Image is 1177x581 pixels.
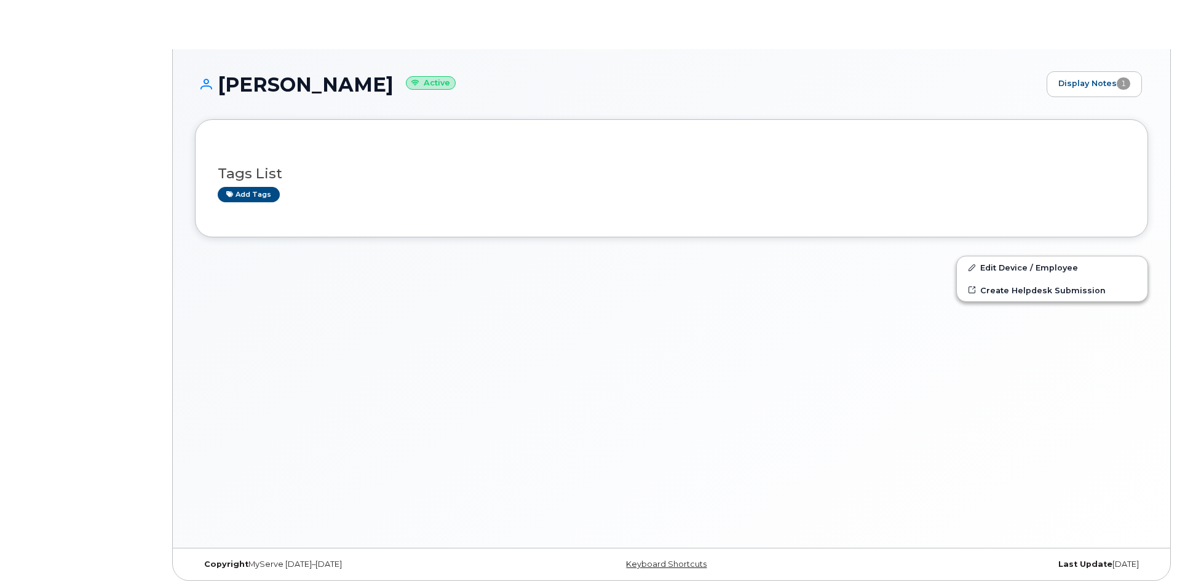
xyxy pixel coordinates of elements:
span: 1 [1117,77,1130,90]
div: [DATE] [830,559,1148,569]
div: MyServe [DATE]–[DATE] [195,559,513,569]
a: Edit Device / Employee [957,256,1147,279]
h3: Tags List [218,166,1125,181]
h1: [PERSON_NAME] [195,74,1040,95]
strong: Copyright [204,559,248,569]
a: Display Notes1 [1047,71,1142,97]
a: Keyboard Shortcuts [626,559,707,569]
small: Active [406,76,456,90]
strong: Last Update [1058,559,1112,569]
a: Create Helpdesk Submission [957,279,1147,301]
a: Add tags [218,187,280,202]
